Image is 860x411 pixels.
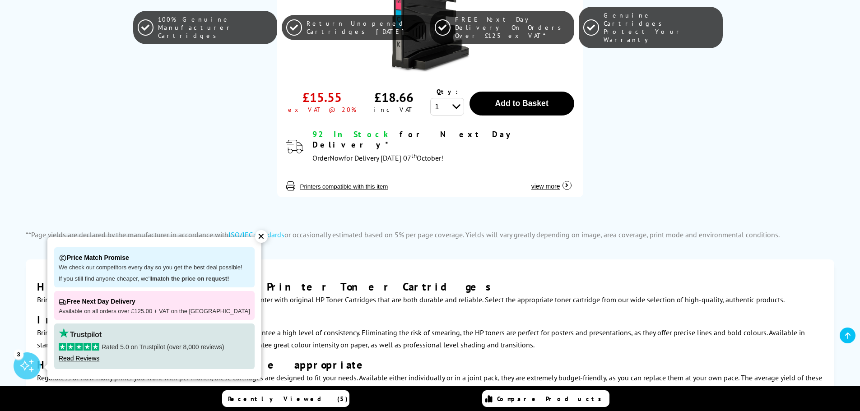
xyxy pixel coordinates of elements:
p: We check our competitors every day so you get the best deal possible! [59,264,250,272]
span: Now [330,153,344,162]
span: for Next Day Delivery* [312,129,515,150]
div: ✕ [255,230,268,243]
h3: Impressive print quality [37,313,823,327]
span: Return Unopened Cartridges [DATE] [307,19,421,36]
div: ex VAT @ 20% [288,106,356,114]
h3: HP Color Laser 150 Colour Printer Toner Cartridges [37,280,823,294]
button: view more [529,173,574,190]
a: Read Reviews [59,355,99,362]
span: Add to Basket [495,99,548,108]
img: trustpilot rating [59,328,102,338]
p: Free Next Day Delivery [59,296,250,308]
div: £18.66 [374,89,414,106]
sup: th [411,152,417,160]
p: Bringing you stunning graphics with vivid colours, these cartridges guarantee a high level of con... [37,327,823,351]
strong: match the price on request! [152,275,229,282]
a: Recently Viewed (5) [222,390,349,407]
span: FREE Next Day Delivery On Orders Over £125 ex VAT* [455,15,569,40]
a: ISO/IEC standards [228,230,284,239]
button: Printers compatible with this item [298,183,391,190]
p: Bring out the best performance out of your HP Color Laser 150 Colour Printer with original HP Ton... [37,294,823,306]
div: modal_delivery [312,129,574,165]
p: Rated 5.0 on Trustpilot (over 8,000 reviews) [59,343,250,351]
span: 92 In Stock [312,129,392,139]
p: **Page yields are declared by the manufacturer in accordance with or occasionally estimated based... [26,229,834,241]
span: Recently Viewed (5) [228,395,348,403]
span: Order for Delivery [DATE] 07 October! [312,153,443,162]
p: Regardless of how many prints you work with per month, these cartridges are designed to fit your ... [37,372,823,409]
div: 3 [14,349,23,359]
p: Price Match Promise [59,252,250,264]
span: Genuine Cartridges Protect Your Warranty [604,11,718,44]
div: inc VAT [373,106,414,114]
h3: High and low print volume appropriate [37,358,823,372]
p: Available on all orders over £125.00 + VAT on the [GEOGRAPHIC_DATA] [59,308,250,315]
div: £15.55 [302,89,342,106]
span: Qty: [437,88,458,96]
span: Compare Products [497,395,606,403]
button: Add to Basket [470,92,574,115]
p: If you still find anyone cheaper, we'll [59,275,250,283]
img: stars-5.svg [59,343,99,351]
span: 100% Genuine Manufacturer Cartridges [158,15,272,40]
a: Compare Products [482,390,609,407]
span: view more [531,183,560,190]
